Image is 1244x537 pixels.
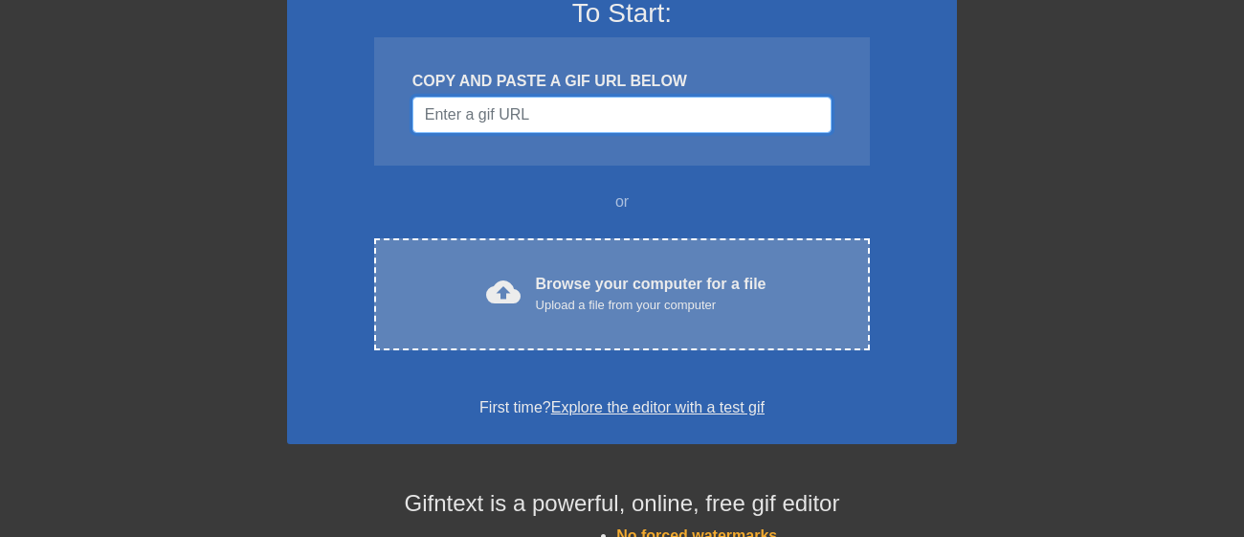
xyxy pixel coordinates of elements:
div: or [337,190,907,213]
div: Upload a file from your computer [536,296,766,315]
a: Explore the editor with a test gif [551,399,765,415]
div: Browse your computer for a file [536,273,766,315]
h4: Gifntext is a powerful, online, free gif editor [287,490,957,518]
div: First time? [312,396,932,419]
span: cloud_upload [486,275,521,309]
div: COPY AND PASTE A GIF URL BELOW [412,70,832,93]
input: Username [412,97,832,133]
